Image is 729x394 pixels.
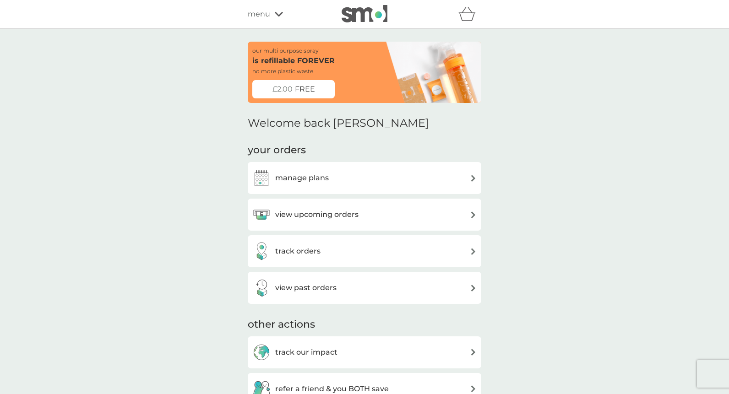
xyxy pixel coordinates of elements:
[252,67,313,76] p: no more plastic waste
[248,8,270,20] span: menu
[248,318,315,332] h3: other actions
[470,349,477,356] img: arrow right
[295,83,315,95] span: FREE
[275,245,321,257] h3: track orders
[272,83,293,95] span: £2.00
[470,385,477,392] img: arrow right
[470,175,477,182] img: arrow right
[470,248,477,255] img: arrow right
[275,282,337,294] h3: view past orders
[342,5,387,22] img: smol
[248,117,429,130] h2: Welcome back [PERSON_NAME]
[470,211,477,218] img: arrow right
[275,172,329,184] h3: manage plans
[248,143,306,157] h3: your orders
[252,55,335,67] p: is refillable FOREVER
[275,346,337,358] h3: track our impact
[275,209,359,221] h3: view upcoming orders
[252,46,319,55] p: our multi purpose spray
[470,285,477,291] img: arrow right
[458,5,481,23] div: basket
